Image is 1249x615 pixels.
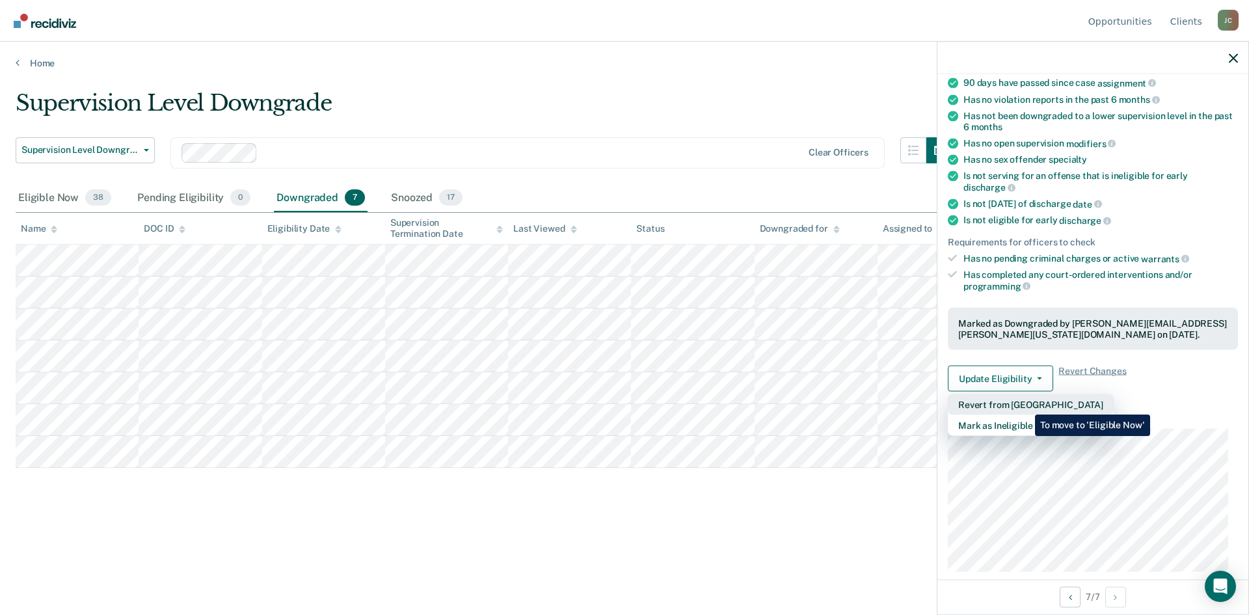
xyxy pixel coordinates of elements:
[948,415,1114,436] button: Mark as Ineligible
[971,121,1002,131] span: months
[636,223,664,234] div: Status
[883,223,944,234] div: Assigned to
[388,184,465,213] div: Snoozed
[1105,586,1126,607] button: Next Opportunity
[439,189,463,206] span: 17
[1141,253,1189,264] span: warrants
[21,223,57,234] div: Name
[963,77,1238,89] div: 90 days have passed since case
[1097,77,1156,88] span: assignment
[267,223,342,234] div: Eligibility Date
[1218,10,1239,31] button: Profile dropdown button
[85,189,111,206] span: 38
[948,366,1053,392] button: Update Eligibility
[14,14,76,28] img: Recidiviz
[1058,366,1126,392] span: Revert Changes
[809,147,868,158] div: Clear officers
[963,198,1238,210] div: Is not [DATE] of discharge
[963,137,1238,149] div: Has no open supervision
[16,184,114,213] div: Eligible Now
[144,223,185,234] div: DOC ID
[16,90,952,127] div: Supervision Level Downgrade
[1119,94,1160,105] span: months
[16,57,1233,69] a: Home
[1073,198,1101,209] span: date
[1218,10,1239,31] div: J C
[963,94,1238,105] div: Has no violation reports in the past 6
[963,111,1238,133] div: Has not been downgraded to a lower supervision level in the past 6
[390,217,503,239] div: Supervision Termination Date
[513,223,576,234] div: Last Viewed
[963,182,1015,192] span: discharge
[963,215,1238,226] div: Is not eligible for early
[1066,138,1116,148] span: modifiers
[274,184,368,213] div: Downgraded
[1060,586,1081,607] button: Previous Opportunity
[963,280,1030,291] span: programming
[948,236,1238,247] div: Requirements for officers to check
[937,579,1248,614] div: 7 / 7
[230,189,250,206] span: 0
[963,253,1238,264] div: Has no pending criminal charges or active
[963,269,1238,292] div: Has completed any court-ordered interventions and/or
[963,154,1238,165] div: Has no sex offender
[963,171,1238,193] div: Is not serving for an offense that is ineligible for early
[1049,154,1087,165] span: specialty
[345,189,365,206] span: 7
[760,223,840,234] div: Downgraded for
[21,144,139,156] span: Supervision Level Downgrade
[948,394,1114,415] button: Revert from [GEOGRAPHIC_DATA]
[135,184,253,213] div: Pending Eligibility
[1205,571,1236,602] div: Open Intercom Messenger
[1059,215,1111,226] span: discharge
[958,318,1228,340] div: Marked as Downgraded by [PERSON_NAME][EMAIL_ADDRESS][PERSON_NAME][US_STATE][DOMAIN_NAME] on [DATE].
[948,394,1114,436] div: Dropdown Menu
